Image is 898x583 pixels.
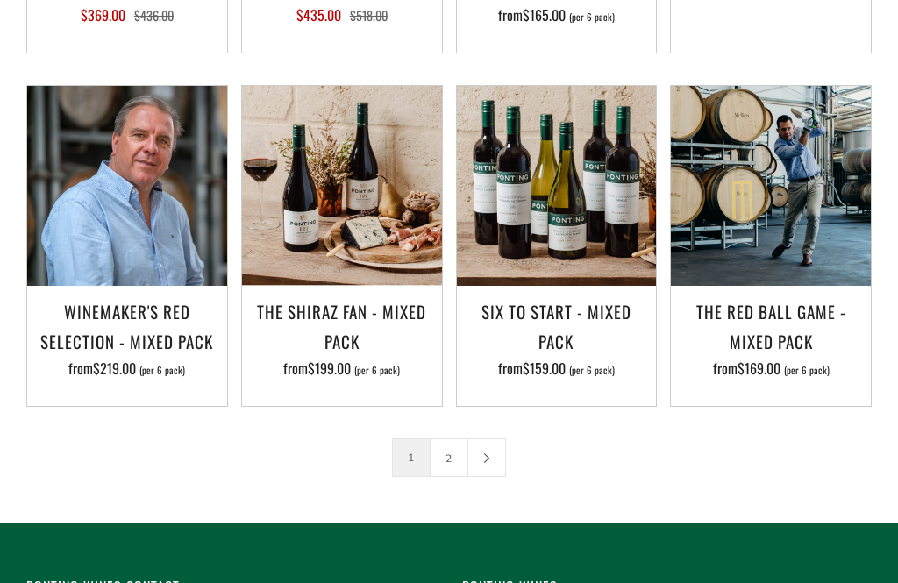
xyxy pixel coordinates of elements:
[498,358,615,379] span: from
[139,366,185,375] span: (per 6 pack)
[431,439,467,476] a: 2
[283,358,400,379] span: from
[713,358,830,379] span: from
[81,4,125,25] span: $369.00
[392,438,431,477] span: 1
[498,4,615,25] span: from
[680,296,862,356] h3: The Red Ball Game - Mixed Pack
[134,6,174,25] span: $436.00
[308,358,351,379] span: $199.00
[93,358,136,379] span: $219.00
[523,358,566,379] span: $159.00
[242,296,442,384] a: The Shiraz Fan - Mixed Pack from$199.00 (per 6 pack)
[784,366,830,375] span: (per 6 pack)
[671,296,871,384] a: The Red Ball Game - Mixed Pack from$169.00 (per 6 pack)
[466,296,648,356] h3: Six To Start - Mixed Pack
[738,358,780,379] span: $169.00
[457,296,657,384] a: Six To Start - Mixed Pack from$159.00 (per 6 pack)
[68,358,185,379] span: from
[350,6,388,25] span: $518.00
[569,12,615,22] span: (per 6 pack)
[569,366,615,375] span: (per 6 pack)
[354,366,400,375] span: (per 6 pack)
[523,4,566,25] span: $165.00
[27,296,227,384] a: Winemaker's Red Selection - Mixed Pack from$219.00 (per 6 pack)
[296,4,341,25] span: $435.00
[36,296,218,356] h3: Winemaker's Red Selection - Mixed Pack
[251,296,433,356] h3: The Shiraz Fan - Mixed Pack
